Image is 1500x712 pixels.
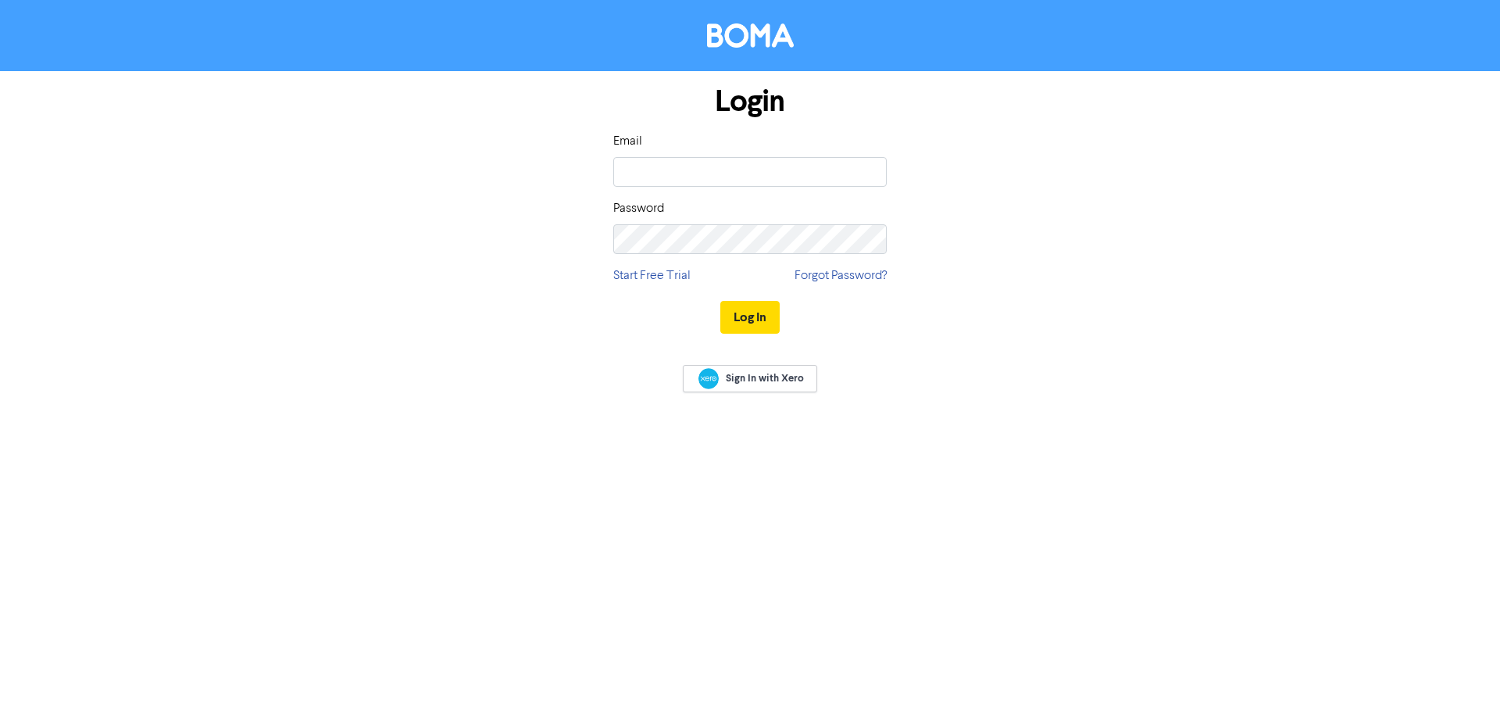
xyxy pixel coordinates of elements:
a: Sign In with Xero [683,365,817,392]
img: Xero logo [698,368,719,389]
a: Forgot Password? [795,267,887,285]
label: Email [613,132,642,151]
a: Start Free Trial [613,267,691,285]
span: Sign In with Xero [726,371,804,385]
label: Password [613,199,664,218]
h1: Login [613,84,887,120]
button: Log In [720,301,780,334]
img: BOMA Logo [707,23,794,48]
